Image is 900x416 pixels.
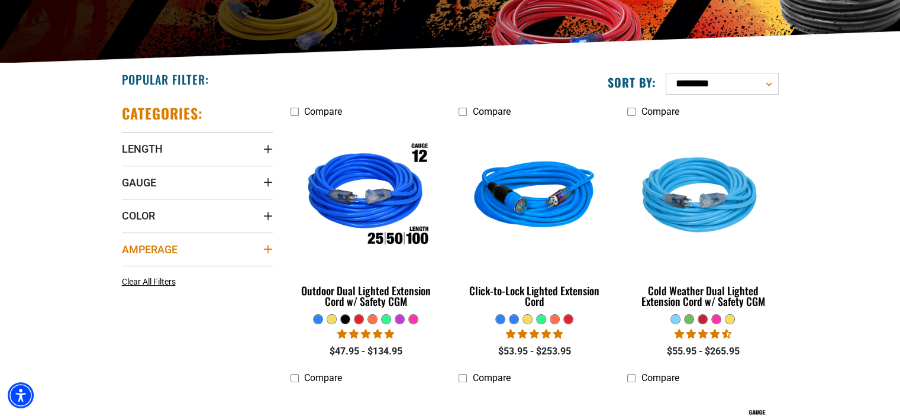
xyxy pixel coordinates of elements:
div: Cold Weather Dual Lighted Extension Cord w/ Safety CGM [627,285,778,307]
span: Clear All Filters [122,277,176,286]
summary: Amperage [122,233,273,266]
span: Compare [641,372,679,383]
span: Amperage [122,243,178,256]
a: Light Blue Cold Weather Dual Lighted Extension Cord w/ Safety CGM [627,123,778,314]
div: $47.95 - $134.95 [291,344,441,359]
div: Click-to-Lock Lighted Extension Cord [459,285,609,307]
span: Length [122,142,163,156]
img: Outdoor Dual Lighted Extension Cord w/ Safety CGM [291,129,440,265]
span: 4.87 stars [506,328,563,340]
span: Color [122,209,155,222]
span: Compare [304,106,342,117]
span: Gauge [122,176,156,189]
img: Light Blue [628,129,778,265]
summary: Color [122,199,273,232]
h2: Popular Filter: [122,72,209,87]
span: Compare [472,372,510,383]
label: Sort by: [608,75,656,90]
span: Compare [641,106,679,117]
h2: Categories: [122,104,204,122]
summary: Gauge [122,166,273,199]
div: $55.95 - $265.95 [627,344,778,359]
span: Compare [304,372,342,383]
div: Accessibility Menu [8,382,34,408]
a: blue Click-to-Lock Lighted Extension Cord [459,123,609,314]
img: blue [460,129,609,265]
span: 4.62 stars [675,328,731,340]
summary: Length [122,132,273,165]
a: Outdoor Dual Lighted Extension Cord w/ Safety CGM Outdoor Dual Lighted Extension Cord w/ Safety CGM [291,123,441,314]
div: Outdoor Dual Lighted Extension Cord w/ Safety CGM [291,285,441,307]
span: 4.81 stars [337,328,394,340]
a: Clear All Filters [122,276,180,288]
span: Compare [472,106,510,117]
div: $53.95 - $253.95 [459,344,609,359]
